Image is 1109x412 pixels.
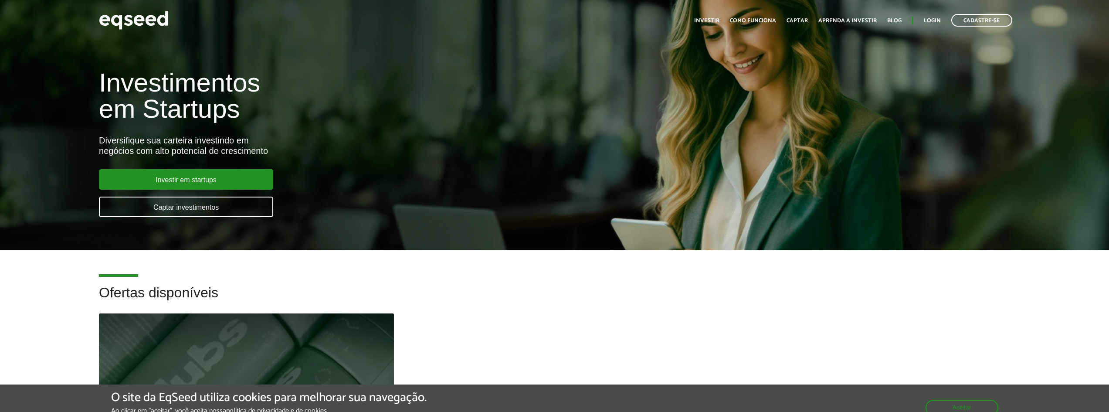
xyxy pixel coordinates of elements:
[99,169,273,190] a: Investir em startups
[694,18,719,24] a: Investir
[951,14,1012,27] a: Cadastre-se
[99,135,641,156] div: Diversifique sua carteira investindo em negócios com alto potencial de crescimento
[787,18,808,24] a: Captar
[99,70,641,122] h1: Investimentos em Startups
[99,9,169,32] img: EqSeed
[887,18,902,24] a: Blog
[730,18,776,24] a: Como funciona
[818,18,877,24] a: Aprenda a investir
[924,18,941,24] a: Login
[99,197,273,217] a: Captar investimentos
[111,391,427,405] h5: O site da EqSeed utiliza cookies para melhorar sua navegação.
[99,285,1010,313] h2: Ofertas disponíveis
